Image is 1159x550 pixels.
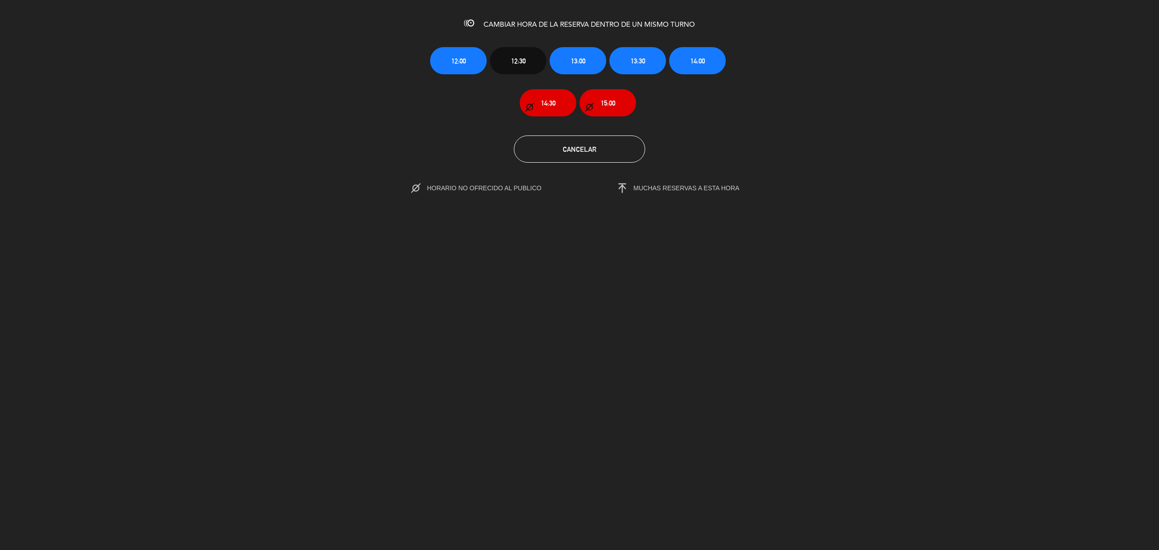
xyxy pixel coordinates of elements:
button: 12:00 [430,47,487,74]
span: 12:00 [451,56,466,66]
button: 14:30 [520,89,576,116]
span: HORARIO NO OFRECIDO AL PUBLICO [427,184,560,192]
span: 13:00 [571,56,585,66]
button: 14:00 [669,47,726,74]
button: Cancelar [514,135,645,163]
span: CAMBIAR HORA DE LA RESERVA DENTRO DE UN MISMO TURNO [484,21,695,29]
button: 13:00 [550,47,606,74]
button: 15:00 [579,89,636,116]
span: 14:00 [690,56,705,66]
button: 13:30 [609,47,666,74]
span: 15:00 [601,98,615,108]
span: 12:30 [511,56,526,66]
span: MUCHAS RESERVAS A ESTA HORA [633,184,739,192]
span: Cancelar [563,145,596,153]
span: 14:30 [541,98,556,108]
span: 13:30 [631,56,645,66]
button: 12:30 [490,47,546,74]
